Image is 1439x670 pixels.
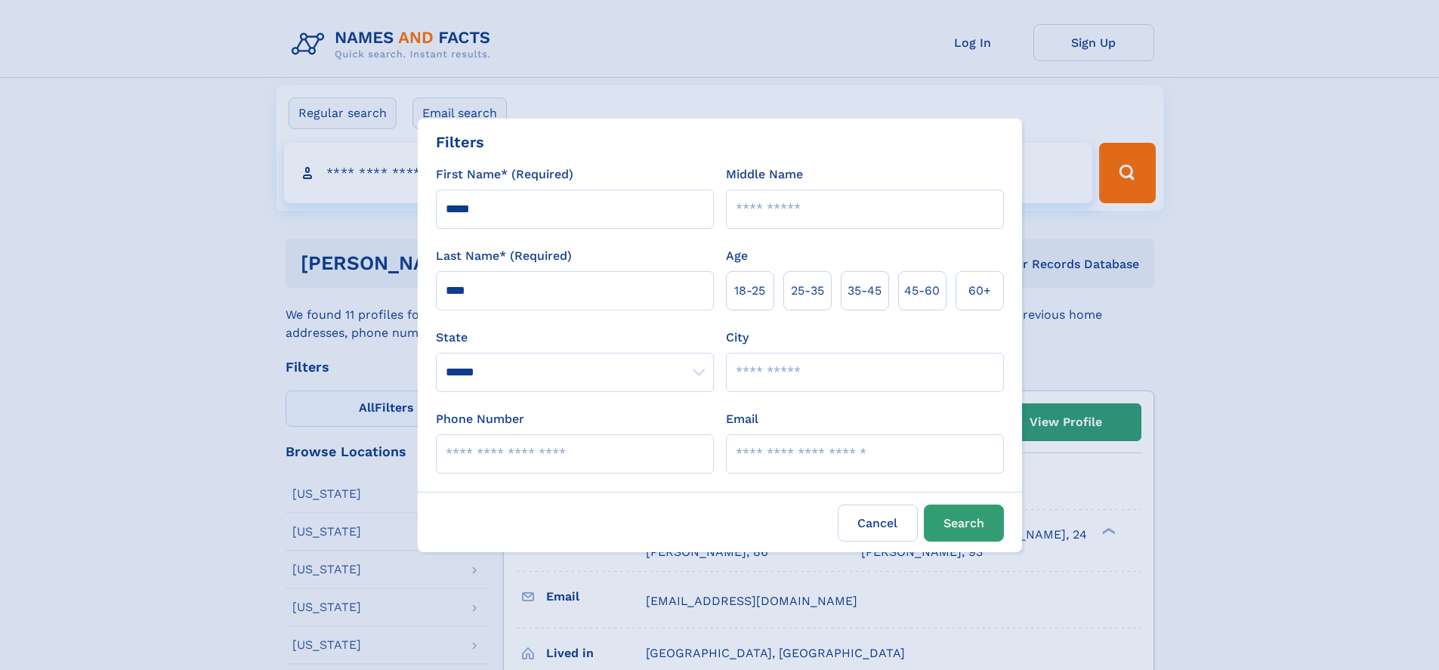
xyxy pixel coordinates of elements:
[848,282,882,300] span: 35‑45
[838,505,918,542] label: Cancel
[726,329,749,347] label: City
[726,247,748,265] label: Age
[436,410,524,428] label: Phone Number
[734,282,765,300] span: 18‑25
[968,282,991,300] span: 60+
[726,410,758,428] label: Email
[791,282,824,300] span: 25‑35
[904,282,940,300] span: 45‑60
[726,165,803,184] label: Middle Name
[436,247,572,265] label: Last Name* (Required)
[924,505,1004,542] button: Search
[436,165,573,184] label: First Name* (Required)
[436,131,484,153] div: Filters
[436,329,714,347] label: State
